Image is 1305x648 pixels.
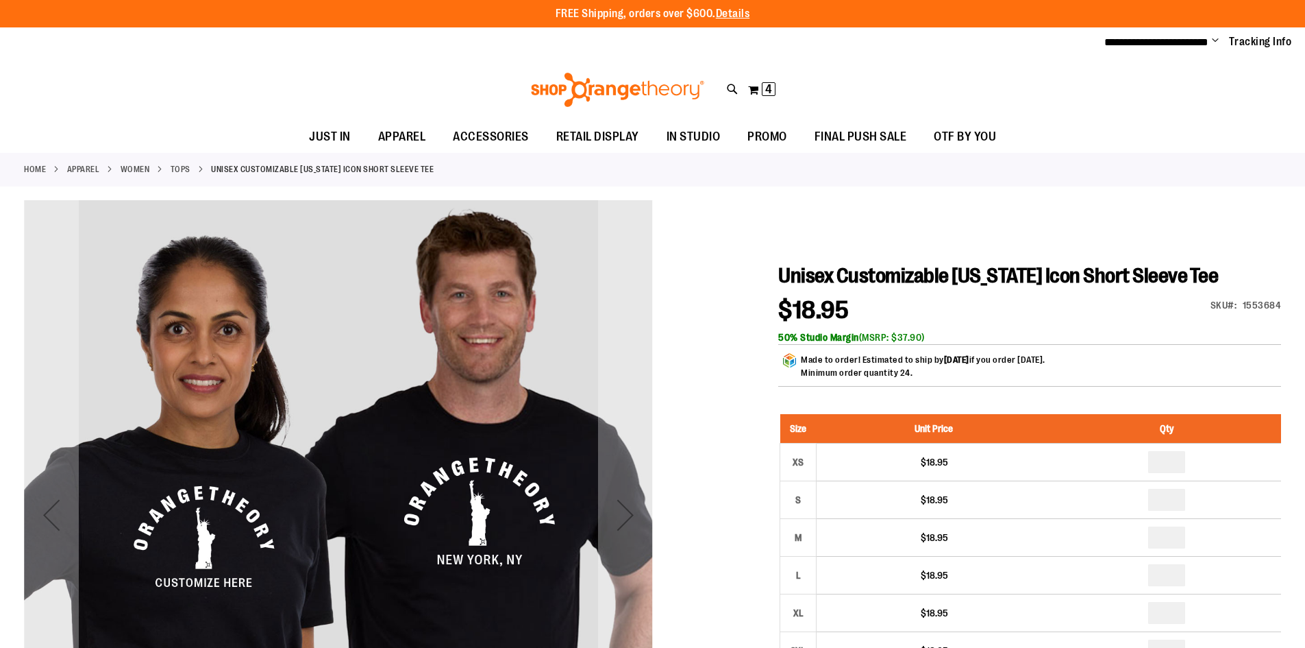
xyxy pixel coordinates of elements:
div: 1553684 [1243,298,1282,312]
div: S [788,490,808,510]
span: RETAIL DISPLAY [556,121,639,152]
span: PROMO [747,121,787,152]
div: $18.95 [823,493,1045,507]
div: XL [788,603,808,623]
p: FREE Shipping, orders over $600. [556,6,750,22]
strong: Unisex Customizable [US_STATE] Icon Short Sleeve Tee [211,163,434,176]
div: $18.95 [823,606,1045,620]
div: (MSRP: $37.90) [778,331,1281,344]
span: $18.95 [778,296,849,324]
span: APPAREL [378,121,426,152]
span: FINAL PUSH SALE [815,121,907,152]
th: Size [780,414,817,444]
button: Account menu [1212,35,1219,49]
div: $18.95 [823,455,1045,469]
span: OTF BY YOU [934,121,996,152]
a: Tops [171,163,190,176]
div: Made to order! Estimated to ship by if you order [DATE]. [801,353,1045,386]
a: Tracking Info [1229,34,1292,49]
div: $18.95 [823,531,1045,544]
div: XS [788,452,808,472]
span: IN STUDIO [667,121,721,152]
span: ACCESSORIES [453,121,529,152]
span: [DATE] [944,355,969,365]
span: 4 [765,82,772,96]
div: M [788,527,808,548]
a: Home [24,163,46,176]
div: $18.95 [823,568,1045,582]
span: JUST IN [309,121,351,152]
b: 50% Studio Margin [778,332,859,343]
strong: SKU [1210,300,1237,311]
p: Minimum order quantity 24. [801,366,1045,379]
a: WOMEN [121,163,150,176]
a: Details [716,8,750,20]
th: Qty [1052,414,1281,444]
a: APPAREL [67,163,100,176]
img: Shop Orangetheory [529,73,706,107]
span: Unisex Customizable [US_STATE] Icon Short Sleeve Tee [778,264,1218,287]
div: L [788,565,808,586]
th: Unit Price [817,414,1052,444]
